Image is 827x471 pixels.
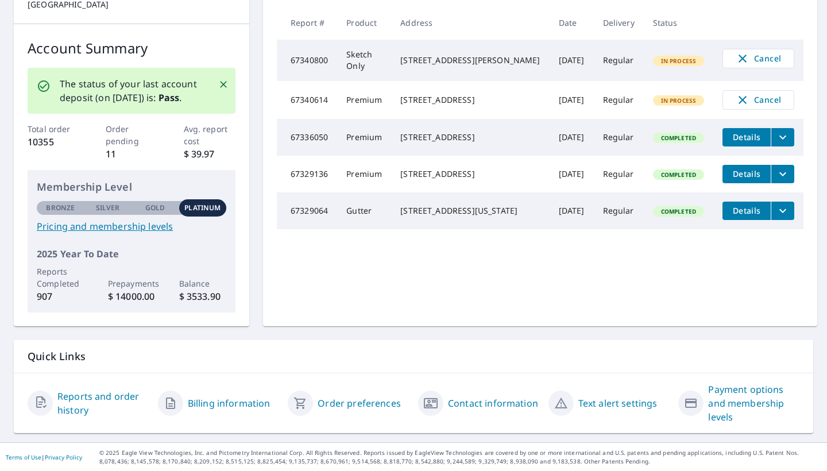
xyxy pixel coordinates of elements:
th: Product [337,6,391,40]
p: Prepayments [108,277,156,289]
p: Account Summary [28,38,235,59]
span: Completed [654,171,703,179]
th: Report # [277,6,337,40]
span: Details [729,168,764,179]
span: In Process [654,96,704,105]
td: Regular [594,119,644,156]
p: Silver [96,203,120,213]
a: Privacy Policy [45,453,82,461]
th: Delivery [594,6,644,40]
p: Total order [28,123,80,135]
td: [DATE] [550,156,594,192]
a: Payment options and membership levels [708,383,799,424]
td: 67329136 [277,156,337,192]
button: filesDropdownBtn-67336050 [771,128,794,146]
p: Membership Level [37,179,226,195]
button: filesDropdownBtn-67329136 [771,165,794,183]
p: Order pending [106,123,158,147]
p: Balance [179,277,227,289]
p: 10355 [28,135,80,149]
p: 2025 Year To Date [37,247,226,261]
span: Cancel [735,52,782,65]
td: [DATE] [550,40,594,81]
span: Details [729,132,764,142]
td: [DATE] [550,81,594,119]
th: Status [644,6,714,40]
b: Pass [159,91,180,104]
a: Contact information [448,396,538,410]
p: Gold [145,203,165,213]
button: detailsBtn-67336050 [722,128,771,146]
button: filesDropdownBtn-67329064 [771,202,794,220]
td: Gutter [337,192,391,229]
td: Premium [337,119,391,156]
a: Billing information [188,396,270,410]
p: 11 [106,147,158,161]
span: Details [729,205,764,216]
div: [STREET_ADDRESS][PERSON_NAME] [400,55,540,66]
p: © 2025 Eagle View Technologies, Inc. and Pictometry International Corp. All Rights Reserved. Repo... [99,449,821,466]
a: Terms of Use [6,453,41,461]
button: Close [216,77,231,92]
th: Address [391,6,549,40]
p: 907 [37,289,84,303]
td: 67329064 [277,192,337,229]
div: [STREET_ADDRESS] [400,94,540,106]
td: 67336050 [277,119,337,156]
a: Reports and order history [57,389,149,417]
p: $ 39.97 [184,147,236,161]
span: Completed [654,207,703,215]
td: [DATE] [550,119,594,156]
td: Sketch Only [337,40,391,81]
p: Bronze [46,203,75,213]
p: Quick Links [28,349,799,364]
a: Text alert settings [578,396,658,410]
p: Avg. report cost [184,123,236,147]
a: Pricing and membership levels [37,219,226,233]
p: Reports Completed [37,265,84,289]
span: Cancel [735,93,782,107]
td: Regular [594,192,644,229]
th: Date [550,6,594,40]
div: [STREET_ADDRESS] [400,168,540,180]
button: detailsBtn-67329064 [722,202,771,220]
p: $ 14000.00 [108,289,156,303]
div: [STREET_ADDRESS] [400,132,540,143]
button: detailsBtn-67329136 [722,165,771,183]
td: [DATE] [550,192,594,229]
td: 67340800 [277,40,337,81]
td: Premium [337,81,391,119]
span: In Process [654,57,704,65]
button: Cancel [722,49,794,68]
a: Order preferences [318,396,401,410]
button: Cancel [722,90,794,110]
span: Completed [654,134,703,142]
p: $ 3533.90 [179,289,227,303]
td: Regular [594,81,644,119]
p: | [6,454,82,461]
p: Platinum [184,203,221,213]
p: The status of your last account deposit (on [DATE]) is: . [60,77,204,105]
div: [STREET_ADDRESS][US_STATE] [400,205,540,217]
td: Regular [594,156,644,192]
td: Regular [594,40,644,81]
td: Premium [337,156,391,192]
td: 67340614 [277,81,337,119]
